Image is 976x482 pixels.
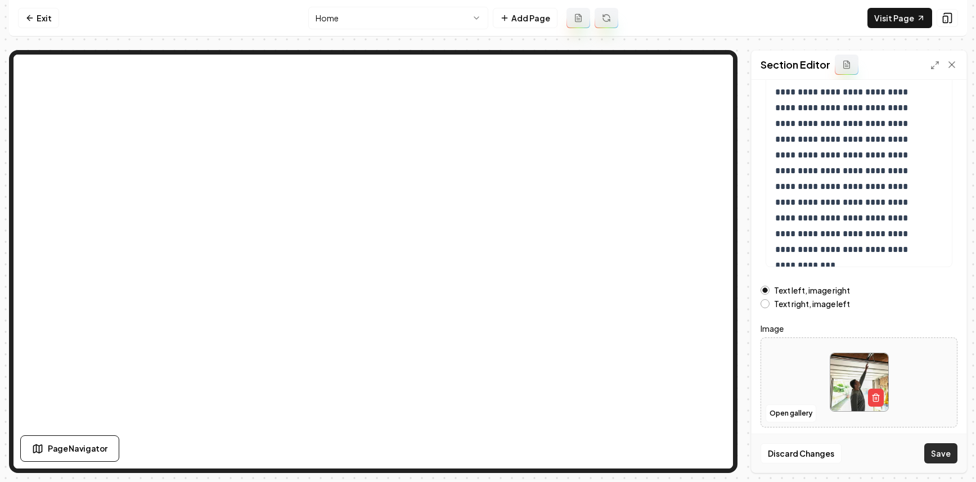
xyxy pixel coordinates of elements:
button: Open gallery [766,404,816,422]
button: Save [924,443,957,463]
h2: Section Editor [761,57,830,73]
button: Page Navigator [20,435,119,462]
label: Text left, image right [774,286,850,294]
button: Add admin section prompt [835,55,858,75]
a: Visit Page [867,8,932,28]
button: Discard Changes [761,443,842,463]
a: Exit [18,8,59,28]
img: image [830,353,888,411]
button: Add Page [493,8,557,28]
span: Page Navigator [48,443,107,454]
button: Add admin page prompt [566,8,590,28]
label: Text right, image left [774,300,850,308]
label: Image [761,322,957,335]
button: Regenerate page [595,8,618,28]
